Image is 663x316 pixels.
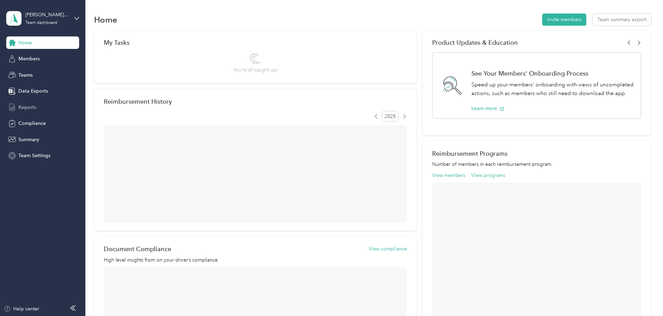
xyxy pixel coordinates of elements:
[432,172,465,179] button: View members
[369,245,407,253] button: View compliance
[382,111,398,121] span: 2025
[104,39,407,46] div: My Tasks
[104,98,172,105] h2: Reimbursement History
[18,120,46,127] span: Compliance
[432,39,518,46] span: Product Updates & Education
[471,80,633,97] p: Speed up your members' onboarding with views of uncompleted actions, such as members who still ne...
[471,105,504,112] button: Learn more
[25,11,69,18] div: [PERSON_NAME] Team
[18,136,39,143] span: Summary
[542,14,586,26] button: Invite members
[18,71,33,79] span: Teams
[471,172,505,179] button: View programs
[18,55,40,62] span: Members
[471,70,633,77] h1: See Your Members' Onboarding Process
[94,16,117,23] h1: Home
[104,245,171,253] h2: Document Compliance
[18,39,32,46] span: Home
[25,21,57,25] div: Team dashboard
[624,277,663,316] iframe: Everlance-gr Chat Button Frame
[233,66,278,74] span: You’re all caught up!
[18,152,50,159] span: Team Settings
[4,305,39,313] button: Help center
[432,150,641,157] h2: Reimbursement Programs
[432,161,641,168] p: Number of members in each reimbursement program.
[593,14,651,26] button: Team summary export
[104,256,407,264] p: High level insights from on your driver’s compliance.
[18,87,48,95] span: Data Exports
[18,104,36,111] span: Reports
